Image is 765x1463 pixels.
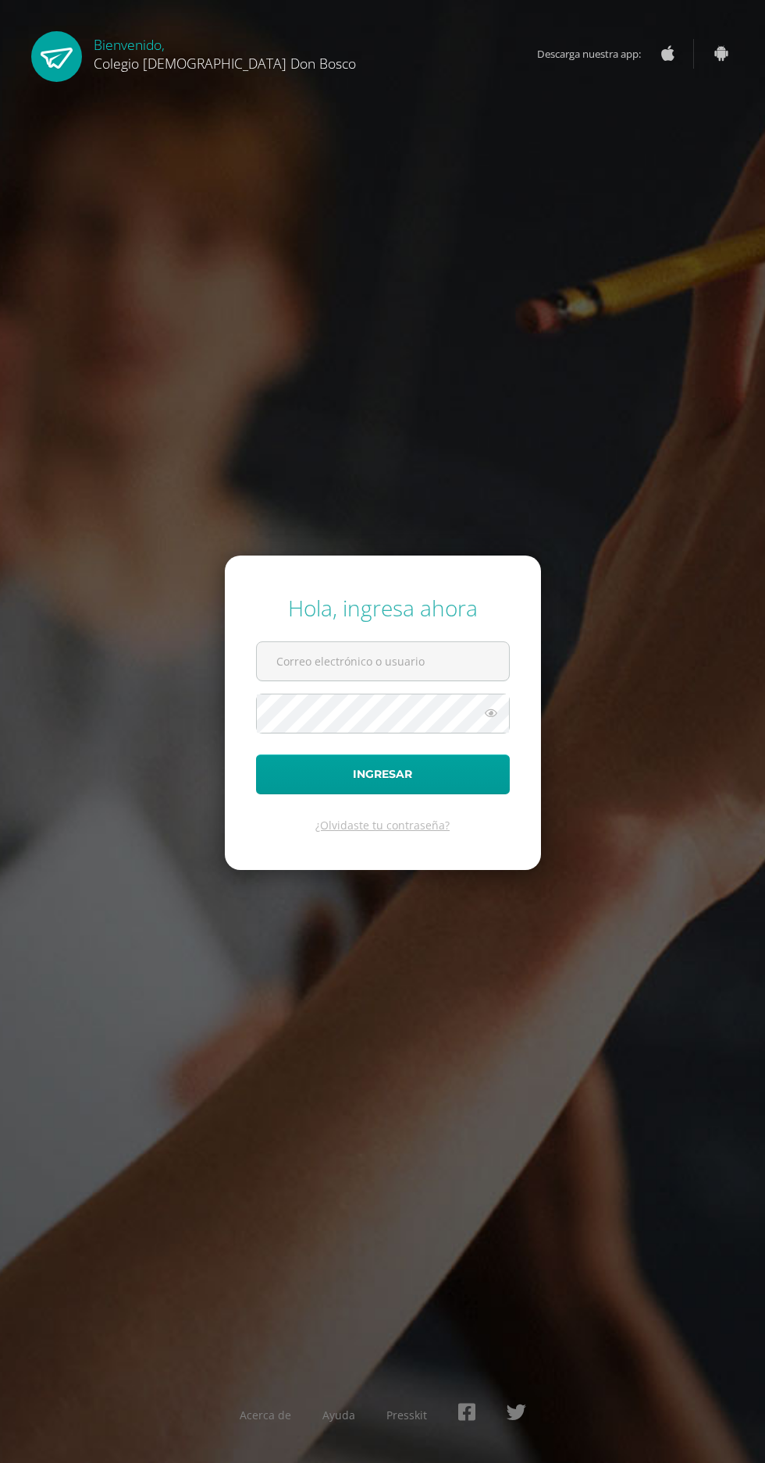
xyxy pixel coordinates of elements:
[94,31,356,73] div: Bienvenido,
[537,39,656,69] span: Descarga nuestra app:
[94,54,356,73] span: Colegio [DEMOGRAPHIC_DATA] Don Bosco
[256,755,510,794] button: Ingresar
[257,642,509,680] input: Correo electrónico o usuario
[240,1408,291,1422] a: Acerca de
[256,593,510,623] div: Hola, ingresa ahora
[315,818,450,833] a: ¿Olvidaste tu contraseña?
[322,1408,355,1422] a: Ayuda
[386,1408,427,1422] a: Presskit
